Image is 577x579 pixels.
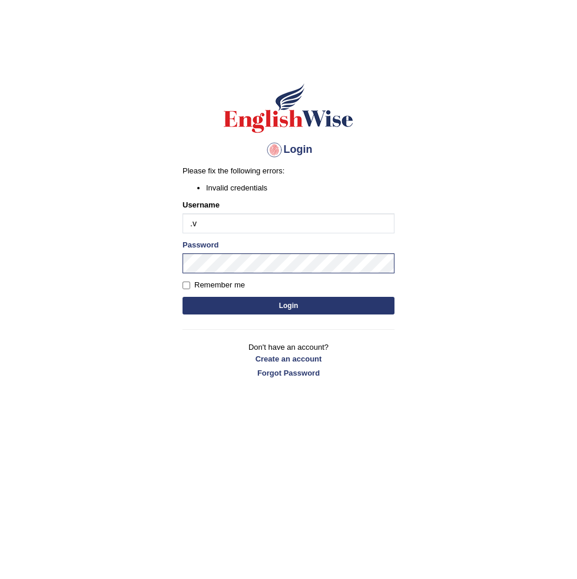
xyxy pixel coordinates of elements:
label: Remember me [183,279,245,291]
a: Forgot Password [183,367,394,379]
li: Invalid credentials [206,182,394,193]
p: Don't have an account? [183,342,394,378]
p: Please fix the following errors: [183,165,394,176]
img: Logo of English Wise sign in for intelligent practice with AI [221,82,356,135]
h4: Login [183,140,394,159]
input: Remember me [183,282,190,289]
a: Create an account [183,353,394,364]
button: Login [183,297,394,314]
label: Username [183,199,220,210]
label: Password [183,239,218,250]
